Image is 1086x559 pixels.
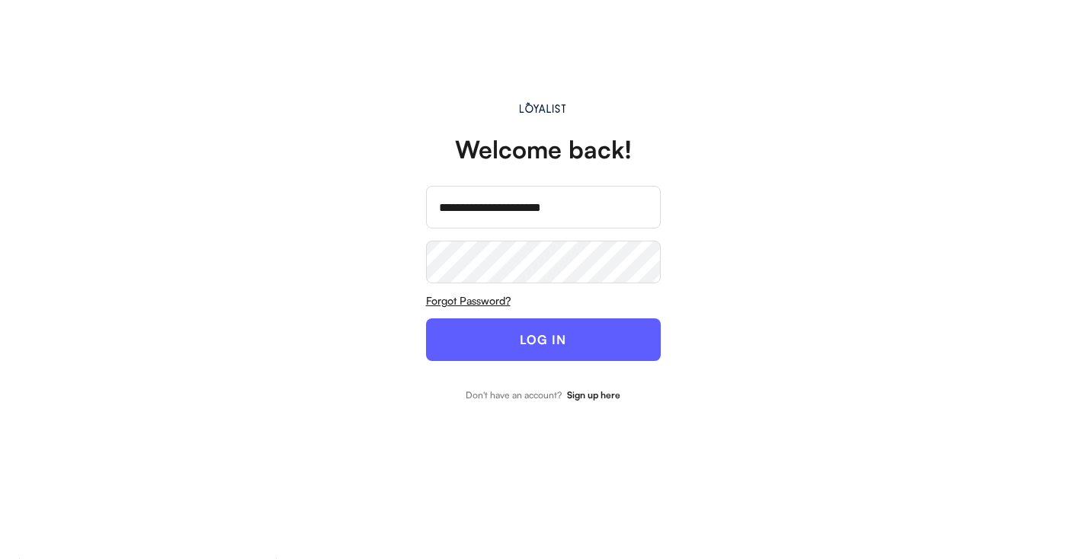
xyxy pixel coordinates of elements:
[517,102,569,113] img: Main.svg
[466,391,562,400] div: Don't have an account?
[426,294,511,307] u: Forgot Password?
[455,137,632,161] div: Welcome back!
[567,389,620,401] strong: Sign up here
[426,318,661,361] button: LOG IN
